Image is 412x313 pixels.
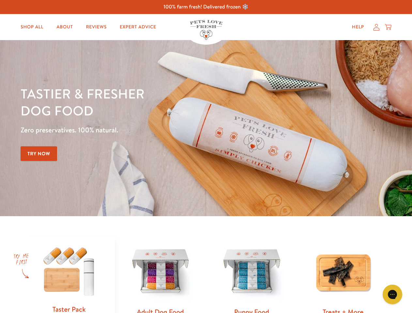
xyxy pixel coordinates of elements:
[347,21,369,34] a: Help
[15,21,49,34] a: Shop All
[21,85,268,119] h1: Tastier & fresher dog food
[51,21,78,34] a: About
[81,21,112,34] a: Reviews
[21,146,57,161] a: Try Now
[114,21,161,34] a: Expert Advice
[190,20,222,40] img: Pets Love Fresh
[21,124,268,136] p: Zero preservatives. 100% natural.
[379,282,405,306] iframe: Gorgias live chat messenger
